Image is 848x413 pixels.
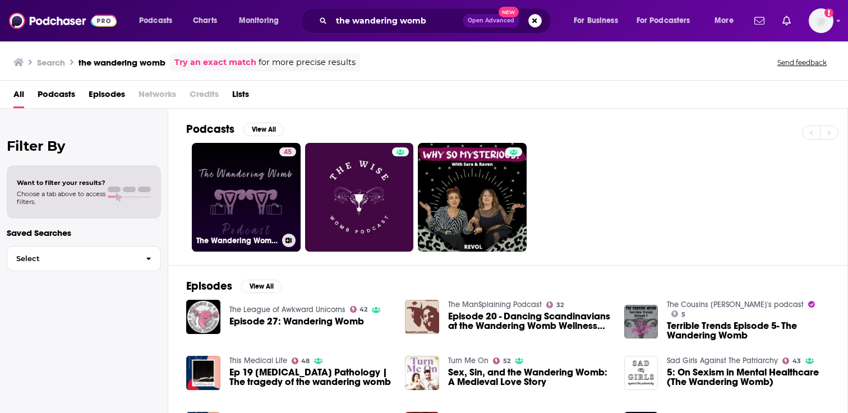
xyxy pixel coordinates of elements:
button: open menu [629,12,707,30]
span: Want to filter your results? [17,179,105,187]
a: Charts [186,12,224,30]
a: 43 [782,358,801,364]
span: 48 [301,359,310,364]
span: Networks [139,85,176,108]
button: Show profile menu [809,8,833,33]
button: Select [7,246,161,271]
p: Saved Searches [7,228,161,238]
a: Show notifications dropdown [778,11,795,30]
a: Podcasts [38,85,75,108]
a: Episodes [89,85,125,108]
h2: Podcasts [186,122,234,136]
a: 45 [279,147,296,156]
span: Logged in as adrian.villarreal [809,8,833,33]
a: This Medical Life [229,356,287,365]
button: open menu [566,12,632,30]
a: 42 [350,306,368,313]
h3: Search [37,57,65,68]
a: All [13,85,24,108]
a: Try an exact match [174,56,256,69]
span: Choose a tab above to access filters. [17,190,105,206]
button: Open AdvancedNew [463,14,519,27]
span: For Business [574,13,618,29]
img: User Profile [809,8,833,33]
h3: the wandering womb [79,57,165,68]
a: Episode 20 - Dancing Scandinavians at the Wandering Womb Wellness Weekend [448,312,611,331]
a: 5 [671,310,685,317]
a: PodcastsView All [186,122,284,136]
a: Terrible Trends Episode 5- The Wandering Womb [667,321,829,340]
a: EpisodesView All [186,279,282,293]
span: 52 [503,359,510,364]
span: Ep 19 [MEDICAL_DATA] Pathology | The tragedy of the wandering womb [229,368,392,387]
span: Charts [193,13,217,29]
img: Sex, Sin, and the Wandering Womb: A Medieval Love Story [405,356,439,390]
button: Send feedback [774,58,830,67]
span: 42 [360,307,367,312]
button: open menu [231,12,293,30]
a: 52 [493,358,510,364]
img: Terrible Trends Episode 5- The Wandering Womb [624,305,658,339]
span: For Podcasters [637,13,690,29]
a: Sex, Sin, and the Wandering Womb: A Medieval Love Story [448,368,611,387]
span: More [715,13,734,29]
a: Episode 27: Wandering Womb [229,317,364,326]
span: 43 [792,359,801,364]
span: 5 [681,312,685,317]
a: The League of Awkward Unicorns [229,305,345,314]
svg: Add a profile image [824,8,833,17]
span: Select [7,255,137,262]
img: Episode 20 - Dancing Scandinavians at the Wandering Womb Wellness Weekend [405,300,439,334]
span: New [499,7,519,17]
h2: Episodes [186,279,232,293]
a: Ep 19 Endometriosis Pathology | The tragedy of the wandering womb [229,368,392,387]
span: Credits [190,85,219,108]
span: 45 [284,147,292,158]
span: Podcasts [139,13,172,29]
h3: The Wandering Womb Podcast [196,236,278,245]
button: open menu [131,12,187,30]
a: Turn Me On [448,356,488,365]
span: for more precise results [259,56,356,69]
button: View All [243,123,284,136]
a: 48 [292,358,310,364]
a: The Cousins Weird's podcast [667,300,804,309]
a: 5: On Sexism in Mental Healthcare (The Wandering Womb) [667,368,829,387]
span: Monitoring [239,13,279,29]
a: Show notifications dropdown [750,11,769,30]
img: Ep 19 Endometriosis Pathology | The tragedy of the wandering womb [186,356,220,390]
a: 45The Wandering Womb Podcast [192,143,301,252]
a: 32 [546,301,564,308]
button: open menu [707,12,748,30]
a: The ManSplaining Podcast [448,300,542,309]
div: Search podcasts, credits, & more... [311,8,562,34]
img: Podchaser - Follow, Share and Rate Podcasts [9,10,117,31]
h2: Filter By [7,138,161,154]
a: Lists [232,85,249,108]
a: Sad Girls Against The Patriarchy [667,356,778,365]
span: Open Advanced [468,18,514,24]
span: 32 [556,303,564,308]
button: View All [241,280,282,293]
img: 5: On Sexism in Mental Healthcare (The Wandering Womb) [624,356,658,390]
input: Search podcasts, credits, & more... [331,12,463,30]
img: Episode 27: Wandering Womb [186,300,220,334]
